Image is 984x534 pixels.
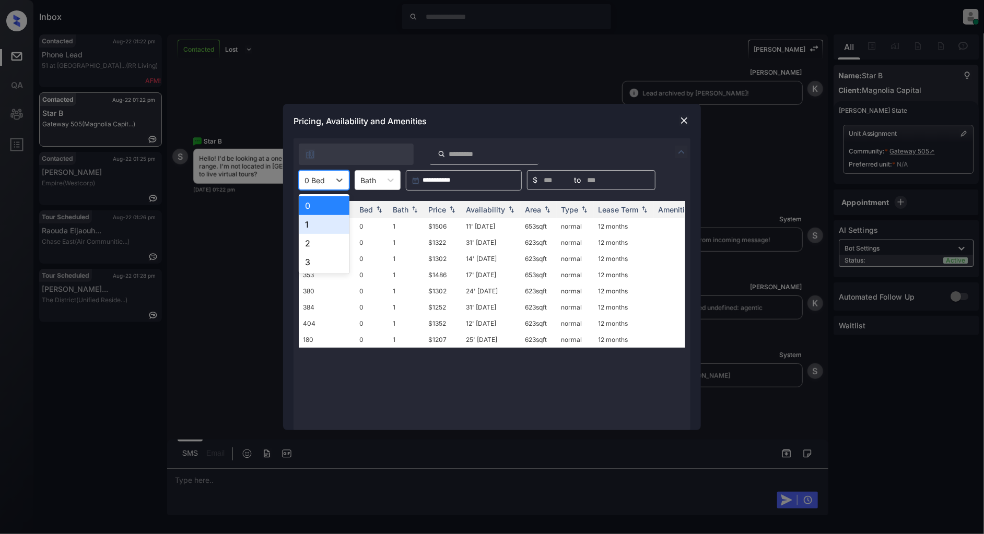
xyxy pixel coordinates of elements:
td: 0 [355,283,389,299]
img: close [679,115,689,126]
td: normal [557,251,594,267]
td: 0 [355,251,389,267]
img: sorting [506,206,517,213]
div: Amenities [658,205,693,214]
td: 0 [355,331,389,348]
td: $1302 [424,283,462,299]
img: icon-zuma [305,149,315,160]
td: 353 [299,267,355,283]
td: 17' [DATE] [462,267,521,283]
td: 14' [DATE] [462,251,521,267]
td: 653 sqft [521,267,557,283]
td: 1 [389,315,424,331]
img: sorting [542,206,553,213]
div: Availability [466,205,505,214]
td: 0 [355,299,389,315]
td: 12 months [594,283,654,299]
div: Type [561,205,578,214]
td: normal [557,315,594,331]
div: Pricing, Availability and Amenities [283,104,701,138]
td: 623 sqft [521,315,557,331]
td: 12 months [594,299,654,315]
td: 12 months [594,234,654,251]
td: normal [557,283,594,299]
div: 2 [299,234,349,253]
td: 1 [389,218,424,234]
td: $1252 [424,299,462,315]
td: 623 sqft [521,251,557,267]
span: to [574,174,581,186]
img: sorting [409,206,420,213]
td: 380 [299,283,355,299]
td: 1 [389,267,424,283]
td: normal [557,299,594,315]
td: 404 [299,315,355,331]
img: sorting [579,206,590,213]
td: 0 [355,267,389,283]
td: normal [557,218,594,234]
td: $1322 [424,234,462,251]
td: 24' [DATE] [462,283,521,299]
td: 12 months [594,218,654,234]
td: 653 sqft [521,218,557,234]
img: sorting [639,206,650,213]
td: 25' [DATE] [462,331,521,348]
td: 623 sqft [521,299,557,315]
img: sorting [374,206,384,213]
td: 623 sqft [521,234,557,251]
td: 1 [389,283,424,299]
div: 0 [299,196,349,215]
td: 1 [389,234,424,251]
td: $1486 [424,267,462,283]
img: icon-zuma [438,149,446,159]
td: normal [557,267,594,283]
td: 31' [DATE] [462,299,521,315]
td: 623 sqft [521,331,557,348]
td: $1352 [424,315,462,331]
td: 12 months [594,251,654,267]
td: 12 months [594,315,654,331]
td: 384 [299,299,355,315]
td: 12' [DATE] [462,315,521,331]
img: icon-zuma [675,146,688,158]
span: $ [533,174,537,186]
td: normal [557,234,594,251]
td: 0 [355,315,389,331]
td: 623 sqft [521,283,557,299]
td: 11' [DATE] [462,218,521,234]
div: Bath [393,205,408,214]
div: 3 [299,253,349,271]
td: 12 months [594,331,654,348]
td: $1506 [424,218,462,234]
td: $1302 [424,251,462,267]
div: 1 [299,215,349,234]
img: sorting [447,206,458,213]
td: 180 [299,331,355,348]
td: 1 [389,299,424,315]
td: 1 [389,251,424,267]
td: 0 [355,234,389,251]
td: normal [557,331,594,348]
td: 0 [355,218,389,234]
td: 12 months [594,267,654,283]
td: $1207 [424,331,462,348]
div: Price [428,205,446,214]
td: 1 [389,331,424,348]
div: Bed [359,205,373,214]
td: 31' [DATE] [462,234,521,251]
div: Lease Term [598,205,638,214]
div: Area [525,205,541,214]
